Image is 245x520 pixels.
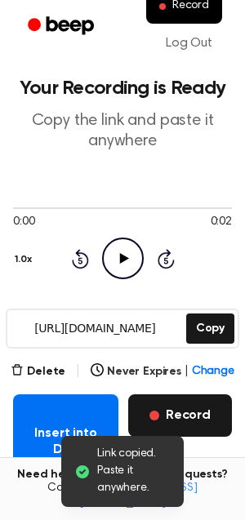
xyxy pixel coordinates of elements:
[186,313,234,344] button: Copy
[128,394,232,437] button: Record
[75,362,81,381] span: |
[11,363,65,380] button: Delete
[211,214,232,231] span: 0:02
[13,78,232,98] h1: Your Recording is Ready
[91,363,234,380] button: Never Expires|Change
[185,363,189,380] span: |
[16,11,109,42] a: Beep
[13,111,232,152] p: Copy the link and paste it anywhere
[13,214,34,231] span: 0:00
[97,446,171,497] span: Link copied. Paste it anywhere.
[79,482,198,509] a: [EMAIL_ADDRESS][DOMAIN_NAME]
[192,363,234,380] span: Change
[13,246,38,273] button: 1.0x
[10,482,235,510] span: Contact us
[149,24,229,63] a: Log Out
[13,394,118,489] button: Insert into Doc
